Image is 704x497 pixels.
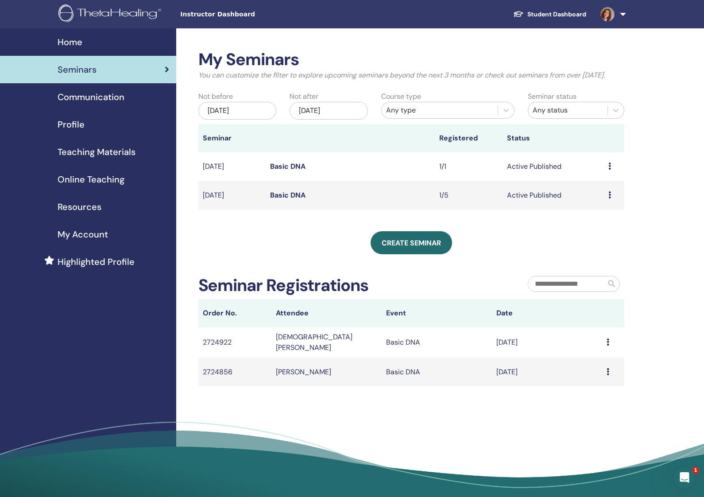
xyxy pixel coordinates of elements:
[503,124,604,152] th: Status
[381,91,421,102] label: Course type
[271,299,382,327] th: Attendee
[58,173,124,186] span: Online Teaching
[58,4,164,24] img: logo.png
[674,467,695,488] iframe: Intercom live chat
[386,105,493,116] div: Any type
[290,102,368,120] div: [DATE]
[198,50,625,70] h2: My Seminars
[600,7,615,21] img: default.jpg
[198,70,625,81] p: You can customize the filter to explore upcoming seminars beyond the next 3 months or check out s...
[513,10,524,18] img: graduation-cap-white.svg
[533,105,603,116] div: Any status
[382,299,492,327] th: Event
[198,102,277,120] div: [DATE]
[382,327,492,357] td: Basic DNA
[435,152,503,181] td: 1/1
[58,200,101,214] span: Resources
[503,152,604,181] td: Active Published
[198,181,266,210] td: [DATE]
[198,327,272,357] td: 2724922
[270,162,306,171] a: Basic DNA
[492,299,602,327] th: Date
[435,181,503,210] td: 1/5
[492,327,602,357] td: [DATE]
[492,357,602,386] td: [DATE]
[198,299,272,327] th: Order No.
[271,327,382,357] td: [DEMOGRAPHIC_DATA][PERSON_NAME]
[58,145,135,159] span: Teaching Materials
[382,357,492,386] td: Basic DNA
[435,124,503,152] th: Registered
[58,35,82,49] span: Home
[692,467,699,474] span: 1
[503,181,604,210] td: Active Published
[198,152,266,181] td: [DATE]
[198,124,266,152] th: Seminar
[270,190,306,200] a: Basic DNA
[58,255,135,268] span: Highlighted Profile
[382,238,441,248] span: Create seminar
[58,118,85,131] span: Profile
[58,228,108,241] span: My Account
[528,91,576,102] label: Seminar status
[58,90,124,104] span: Communication
[371,231,452,254] a: Create seminar
[290,91,318,102] label: Not after
[198,91,233,102] label: Not before
[198,357,272,386] td: 2724856
[271,357,382,386] td: [PERSON_NAME]
[198,276,369,296] h2: Seminar Registrations
[58,63,97,76] span: Seminars
[506,6,593,23] a: Student Dashboard
[180,10,313,19] span: Instructor Dashboard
